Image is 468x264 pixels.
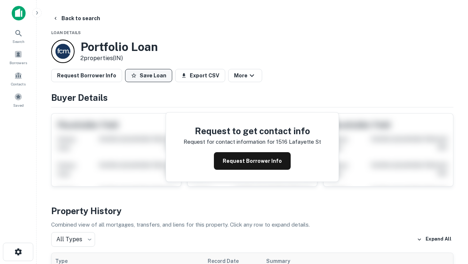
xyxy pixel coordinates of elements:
h3: Portfolio Loan [80,40,158,54]
p: Combined view of all mortgages, transfers, and liens for this property. Click any row to expand d... [51,220,453,229]
a: Saved [2,90,34,110]
p: 1516 lafayette st [276,137,321,146]
button: Expand All [415,234,453,245]
a: Search [2,26,34,46]
a: Borrowers [2,47,34,67]
img: capitalize-icon.png [12,6,26,21]
button: Back to search [50,12,103,25]
span: Loan Details [51,30,81,35]
iframe: Chat Widget [431,182,468,217]
div: All Types [51,232,95,247]
h4: Property History [51,204,453,217]
button: Request Borrower Info [214,152,291,170]
span: Borrowers [10,60,27,66]
button: Save Loan [125,69,172,82]
span: Search [12,38,24,44]
button: Request Borrower Info [51,69,122,82]
h4: Request to get contact info [184,124,321,137]
a: Contacts [2,69,34,88]
h4: Buyer Details [51,91,453,104]
span: Saved [13,102,24,108]
span: Contacts [11,81,26,87]
button: Export CSV [175,69,225,82]
p: Request for contact information for [184,137,275,146]
button: More [228,69,262,82]
p: 2 properties (IN) [80,54,158,63]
